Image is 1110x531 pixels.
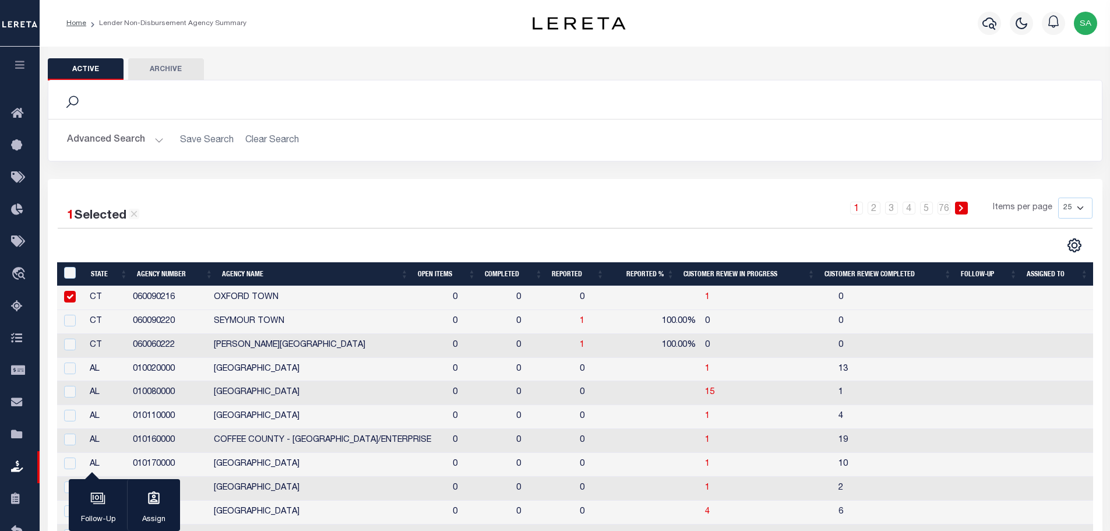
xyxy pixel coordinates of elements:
td: SEYMOUR TOWN [209,310,448,334]
td: 0 [575,429,633,453]
td: 0 [448,429,512,453]
td: [GEOGRAPHIC_DATA] [209,358,448,382]
th: Customer Review Completed: activate to sort column ascending [820,262,956,286]
a: Home [66,20,86,27]
td: 0 [512,381,575,405]
td: 19 [834,429,963,453]
th: Follow-up: activate to sort column ascending [956,262,1022,286]
th: MBACode [57,262,87,286]
td: [PERSON_NAME][GEOGRAPHIC_DATA] [209,334,448,358]
td: 0 [575,477,633,501]
a: 1 [580,341,584,349]
th: Assigned To: activate to sort column ascending [1022,262,1093,286]
td: AL [85,477,129,501]
td: 0 [512,477,575,501]
td: [GEOGRAPHIC_DATA] [209,405,448,429]
td: OXFORD TOWN [209,286,448,310]
td: 0 [834,334,963,358]
td: 2 [834,477,963,501]
td: 010220000 [128,477,209,501]
td: 100.00% [633,310,700,334]
td: 100.00% [633,334,700,358]
span: Items per page [993,202,1052,214]
td: 0 [700,334,834,358]
img: logo-dark.svg [533,17,626,30]
td: AL [85,429,129,453]
th: Open Items: activate to sort column ascending [413,262,480,286]
td: 0 [700,310,834,334]
span: 1 [705,484,710,492]
img: svg+xml;base64,PHN2ZyB4bWxucz0iaHR0cDovL3d3dy53My5vcmcvMjAwMC9zdmciIHBvaW50ZXItZXZlbnRzPSJub25lIi... [1074,12,1097,35]
td: 0 [448,334,512,358]
a: 3 [885,202,898,214]
td: 0 [575,405,633,429]
td: AL [85,405,129,429]
a: 1 [580,317,584,325]
td: 0 [512,310,575,334]
th: Agency Name: activate to sort column ascending [217,262,413,286]
td: AL [85,453,129,477]
td: CT [85,286,129,310]
i: travel_explore [11,267,30,282]
td: 0 [448,286,512,310]
a: 1 [705,412,710,420]
td: 0 [448,310,512,334]
td: 0 [448,453,512,477]
td: [GEOGRAPHIC_DATA] [209,477,448,501]
a: 76 [938,202,950,214]
td: 060060222 [128,334,209,358]
a: 4 [705,508,710,516]
td: 010110000 [128,405,209,429]
td: 060090220 [128,310,209,334]
td: 0 [512,334,575,358]
td: AL [85,381,129,405]
a: 1 [705,460,710,468]
a: 4 [903,202,915,214]
td: 0 [512,501,575,525]
td: 0 [834,310,963,334]
td: 0 [512,405,575,429]
td: 0 [575,358,633,382]
td: 010080000 [128,381,209,405]
th: Completed: activate to sort column ascending [480,262,547,286]
td: 0 [512,286,575,310]
a: 1 [850,202,863,214]
td: [GEOGRAPHIC_DATA] [209,453,448,477]
td: 0 [448,381,512,405]
td: 0 [575,501,633,525]
a: 2 [868,202,880,214]
td: [GEOGRAPHIC_DATA] [209,381,448,405]
td: 13 [834,358,963,382]
td: AL [85,358,129,382]
td: CT [85,334,129,358]
td: 4 [834,405,963,429]
a: 1 [705,365,710,373]
td: 0 [512,429,575,453]
td: 010020000 [128,358,209,382]
p: Assign [139,514,168,526]
td: 0 [448,405,512,429]
td: [GEOGRAPHIC_DATA] [209,501,448,525]
td: 0 [512,453,575,477]
td: 10 [834,453,963,477]
td: 010170000 [128,453,209,477]
a: 15 [705,388,714,396]
li: Lender Non-Disbursement Agency Summary [86,18,246,29]
td: 010160000 [128,429,209,453]
a: 1 [705,436,710,444]
td: 0 [448,358,512,382]
th: Reported: activate to sort column ascending [547,262,609,286]
a: 1 [705,293,710,301]
td: 6 [834,501,963,525]
button: Advanced Search [67,129,164,152]
div: Selected [67,207,139,226]
td: 0 [448,501,512,525]
td: 060090216 [128,286,209,310]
